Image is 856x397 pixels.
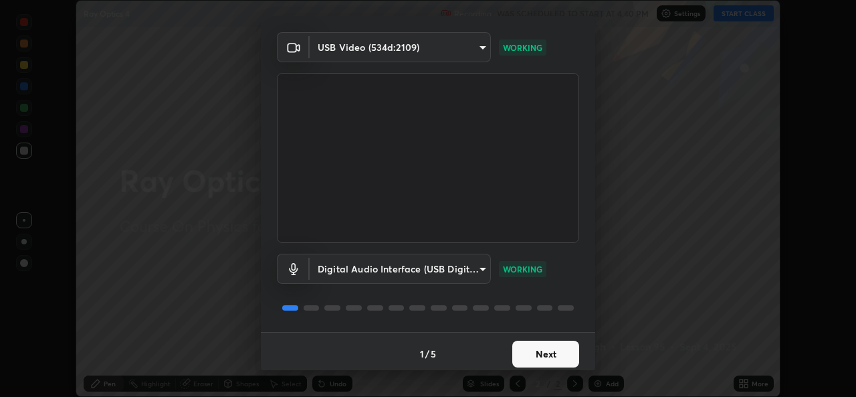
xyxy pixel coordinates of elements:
[420,347,424,361] h4: 1
[512,341,579,368] button: Next
[310,254,491,284] div: USB Video (534d:2109)
[503,42,542,54] p: WORKING
[310,32,491,62] div: USB Video (534d:2109)
[425,347,429,361] h4: /
[503,263,542,275] p: WORKING
[431,347,436,361] h4: 5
